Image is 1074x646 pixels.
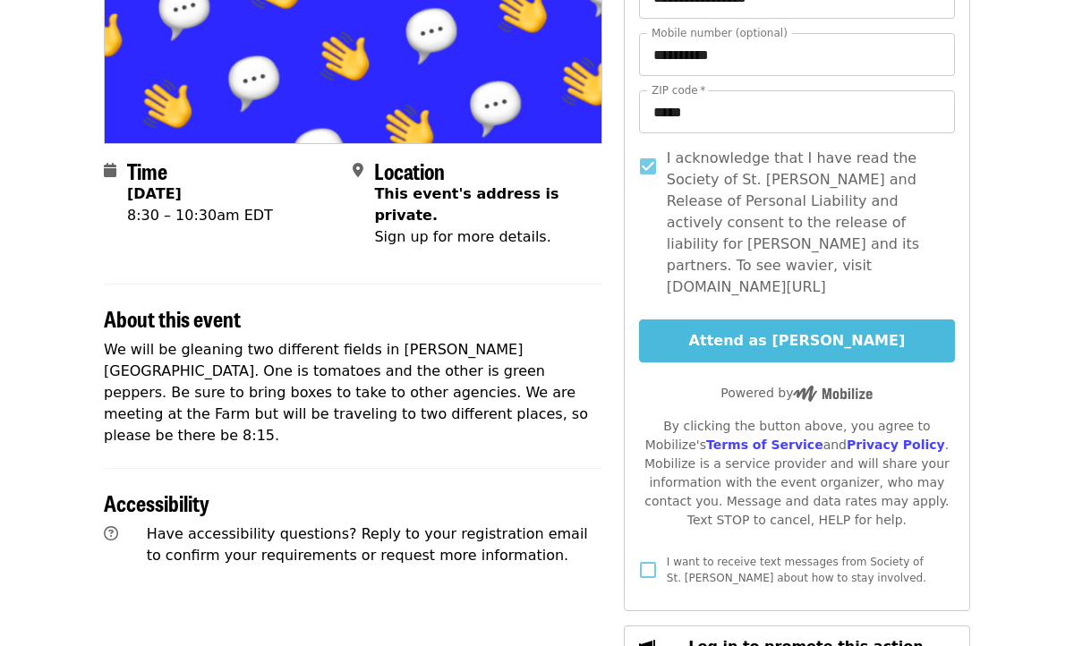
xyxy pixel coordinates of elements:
[127,155,167,186] span: Time
[147,525,588,564] span: Have accessibility questions? Reply to your registration email to confirm your requirements or re...
[374,185,558,224] span: This event's address is private.
[127,185,182,202] strong: [DATE]
[667,148,941,298] span: I acknowledge that I have read the Society of St. [PERSON_NAME] and Release of Personal Liability...
[652,28,788,38] label: Mobile number (optional)
[639,417,955,530] div: By clicking the button above, you agree to Mobilize's and . Mobilize is a service provider and wi...
[104,487,209,518] span: Accessibility
[104,339,602,446] p: We will be gleaning two different fields in [PERSON_NAME][GEOGRAPHIC_DATA]. One is tomatoes and t...
[667,556,926,584] span: I want to receive text messages from Society of St. [PERSON_NAME] about how to stay involved.
[720,386,873,400] span: Powered by
[104,162,116,179] i: calendar icon
[104,525,118,542] i: question-circle icon
[652,85,705,96] label: ZIP code
[706,438,823,452] a: Terms of Service
[104,302,241,334] span: About this event
[793,386,873,402] img: Powered by Mobilize
[127,205,273,226] div: 8:30 – 10:30am EDT
[374,155,445,186] span: Location
[639,33,955,76] input: Mobile number (optional)
[847,438,945,452] a: Privacy Policy
[639,90,955,133] input: ZIP code
[353,162,363,179] i: map-marker-alt icon
[374,228,550,245] span: Sign up for more details.
[639,319,955,362] button: Attend as [PERSON_NAME]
